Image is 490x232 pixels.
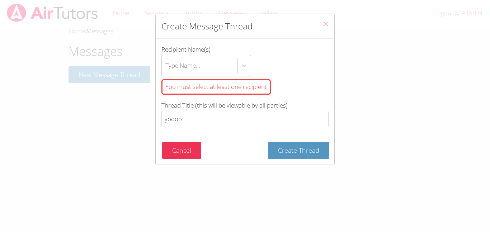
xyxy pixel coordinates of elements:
[161,111,329,128] input: Thread Title (this will be viewable by all parties)
[165,57,166,74] input: Recipient Name(s)Type Name...You must select at least one recipient
[165,60,200,71] div: Type Name...
[278,146,319,155] span: Create Thread
[268,142,329,159] button: Create Thread
[162,142,201,159] button: Cancel
[161,101,288,109] span: Thread Title (this will be viewable by all parties)
[161,79,271,95] div: You must select at least one recipient
[161,20,253,33] h2: Create Message Thread
[161,45,211,53] span: Recipient Name(s)
[317,14,334,36] button: Close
